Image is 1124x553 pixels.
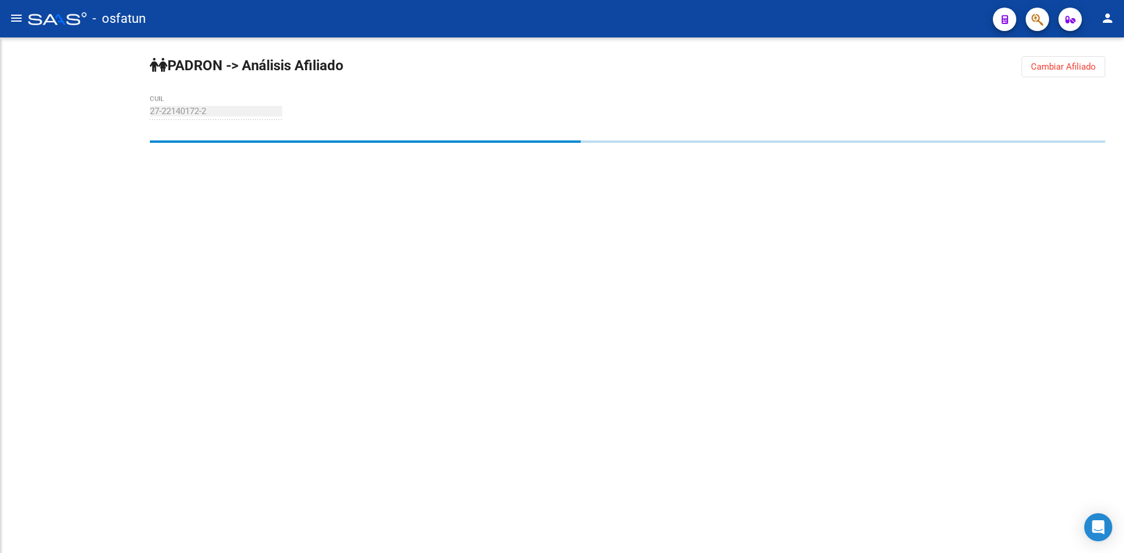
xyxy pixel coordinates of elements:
mat-icon: menu [9,11,23,25]
button: Cambiar Afiliado [1022,56,1105,77]
mat-icon: person [1101,11,1115,25]
strong: PADRON -> Análisis Afiliado [150,57,344,74]
div: Open Intercom Messenger [1084,513,1112,541]
span: - osfatun [92,6,146,32]
span: Cambiar Afiliado [1031,61,1096,72]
